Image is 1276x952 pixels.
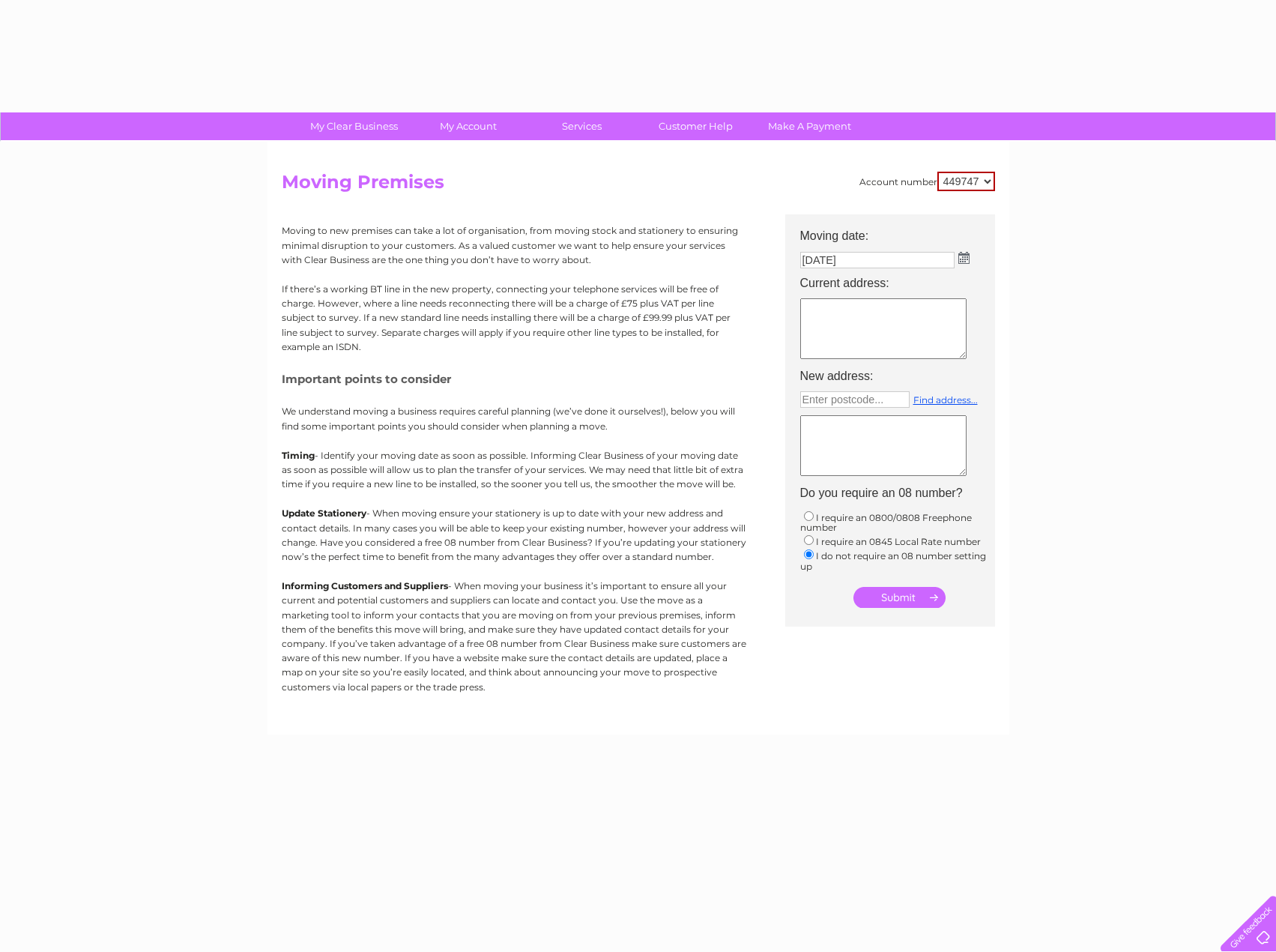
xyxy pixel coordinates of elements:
p: Moving to new premises can take a lot of organisation, from moving stock and stationery to ensuri... [282,223,746,267]
a: My Account [406,112,530,140]
input: Submit [853,587,946,608]
b: Informing Customers and Suppliers [282,580,448,591]
img: ... [958,252,970,264]
a: Customer Help [634,112,758,140]
a: Find address... [913,394,978,406]
th: Moving date: [793,214,1003,247]
td: I require an 0800/0808 Freephone number I require an 0845 Local Rate number I do not require an 0... [793,505,1003,576]
a: Make A Payment [748,112,871,140]
p: We understand moving a business requires careful planning (we’ve done it ourselves!), below you w... [282,404,746,433]
p: - When moving ensure your stationery is up to date with your new address and contact details. In ... [282,506,746,564]
h2: Moving Premises [282,172,995,200]
a: My Clear Business [292,112,416,140]
p: - When moving your business it’s important to ensure all your current and potential customers and... [282,579,746,694]
h5: Important points to consider [282,373,746,385]
b: Timing [282,450,315,461]
a: Services [520,112,644,140]
th: Do you require an 08 number? [793,482,1003,504]
div: Account number [859,172,995,191]
th: New address: [793,365,1003,388]
th: Current address: [793,272,1003,295]
p: If there’s a working BT line in the new property, connecting your telephone services will be free... [282,282,746,354]
p: - Identify your moving date as soon as possible. Informing Clear Business of your moving date as ... [282,448,746,492]
b: Update Stationery [282,507,366,519]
